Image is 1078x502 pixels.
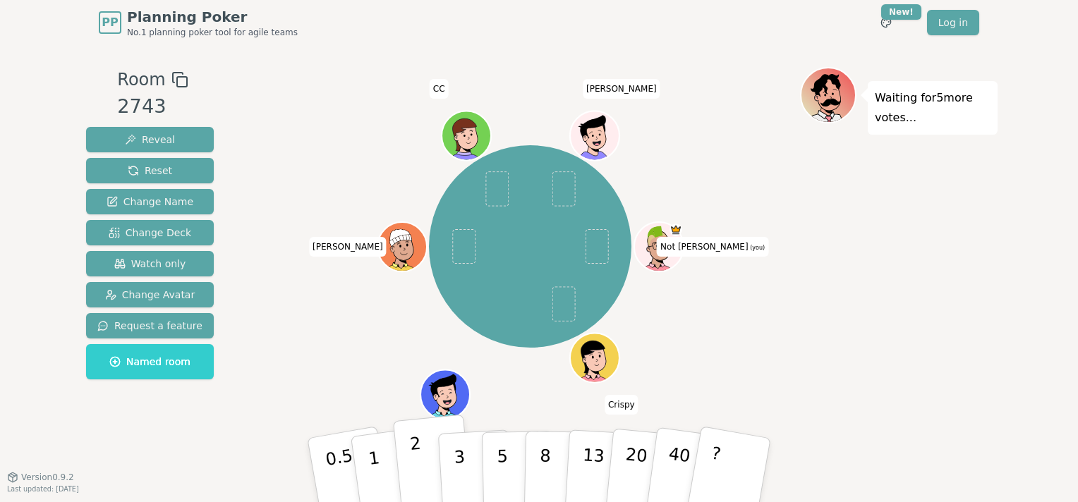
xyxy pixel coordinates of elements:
[125,133,175,147] span: Reveal
[102,14,118,31] span: PP
[86,282,214,307] button: Change Avatar
[97,319,202,333] span: Request a feature
[875,88,991,128] p: Waiting for 5 more votes...
[86,220,214,245] button: Change Deck
[670,224,682,236] span: Not Shaun is the host
[86,158,214,183] button: Reset
[86,344,214,379] button: Named room
[430,79,449,99] span: Click to change your name
[749,245,765,251] span: (you)
[114,257,186,271] span: Watch only
[107,195,193,209] span: Change Name
[117,92,188,121] div: 2743
[86,127,214,152] button: Reveal
[105,288,195,302] span: Change Avatar
[636,224,682,270] button: Click to change your avatar
[127,27,298,38] span: No.1 planning poker tool for agile teams
[657,237,768,257] span: Click to change your name
[605,395,638,415] span: Click to change your name
[583,79,660,99] span: Click to change your name
[86,313,214,338] button: Request a feature
[309,237,387,257] span: Click to change your name
[881,4,921,20] div: New!
[7,485,79,493] span: Last updated: [DATE]
[127,7,298,27] span: Planning Poker
[86,189,214,214] button: Change Name
[117,67,165,92] span: Room
[109,355,190,369] span: Named room
[7,472,74,483] button: Version0.9.2
[927,10,979,35] a: Log in
[21,472,74,483] span: Version 0.9.2
[109,226,191,240] span: Change Deck
[99,7,298,38] a: PPPlanning PokerNo.1 planning poker tool for agile teams
[128,164,172,178] span: Reset
[86,251,214,276] button: Watch only
[873,10,899,35] button: New!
